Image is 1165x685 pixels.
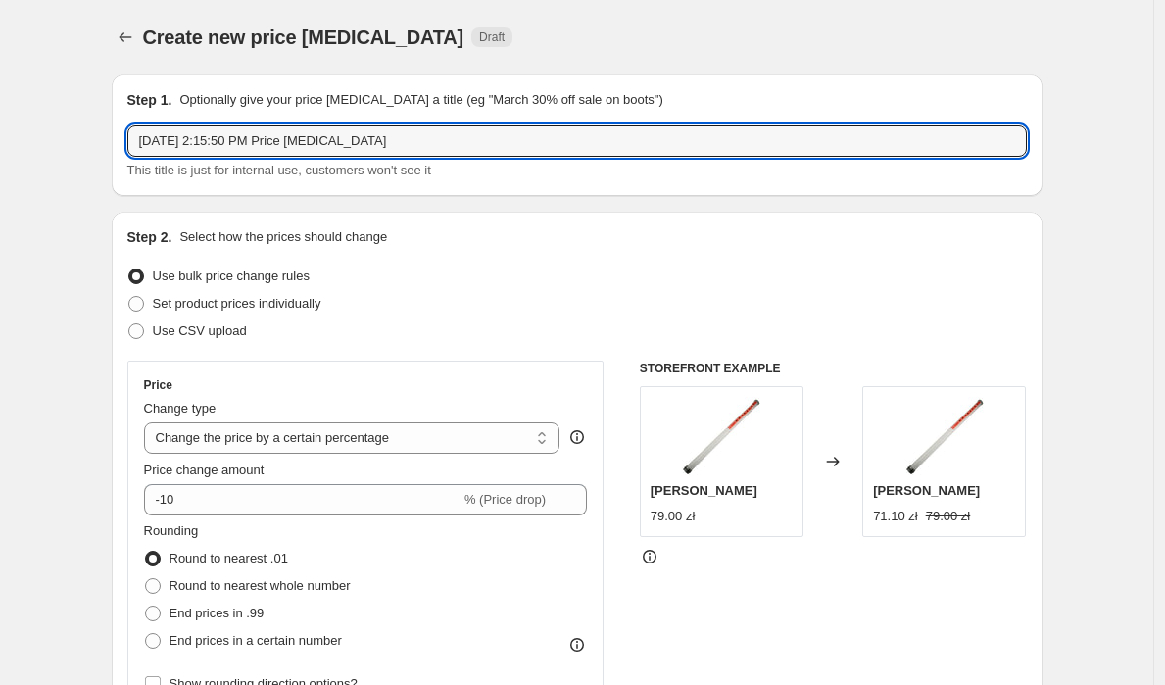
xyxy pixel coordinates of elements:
span: % (Price drop) [464,492,546,507]
input: 30% off holiday sale [127,125,1027,157]
div: 79.00 zł [651,507,696,526]
span: Draft [479,29,505,45]
h2: Step 2. [127,227,172,247]
h3: Price [144,377,172,393]
span: Create new price [MEDICAL_DATA] [143,26,464,48]
span: Use CSV upload [153,323,247,338]
p: Select how the prices should change [179,227,387,247]
span: [PERSON_NAME] [651,483,757,498]
span: Rounding [144,523,199,538]
h2: Step 1. [127,90,172,110]
div: help [567,427,587,447]
span: End prices in a certain number [170,633,342,648]
span: Use bulk price change rules [153,269,310,283]
button: Price change jobs [112,24,139,51]
span: Price change amount [144,463,265,477]
input: -15 [144,484,461,515]
img: 3167_80x.jpg [682,397,760,475]
span: Round to nearest .01 [170,551,288,565]
span: Round to nearest whole number [170,578,351,593]
strike: 79.00 zł [926,507,971,526]
div: 71.10 zł [873,507,918,526]
span: End prices in .99 [170,606,265,620]
img: 3167_80x.jpg [905,397,984,475]
span: Change type [144,401,217,416]
h6: STOREFRONT EXAMPLE [640,361,1027,376]
span: This title is just for internal use, customers won't see it [127,163,431,177]
span: Set product prices individually [153,296,321,311]
span: [PERSON_NAME] [873,483,980,498]
p: Optionally give your price [MEDICAL_DATA] a title (eg "March 30% off sale on boots") [179,90,662,110]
